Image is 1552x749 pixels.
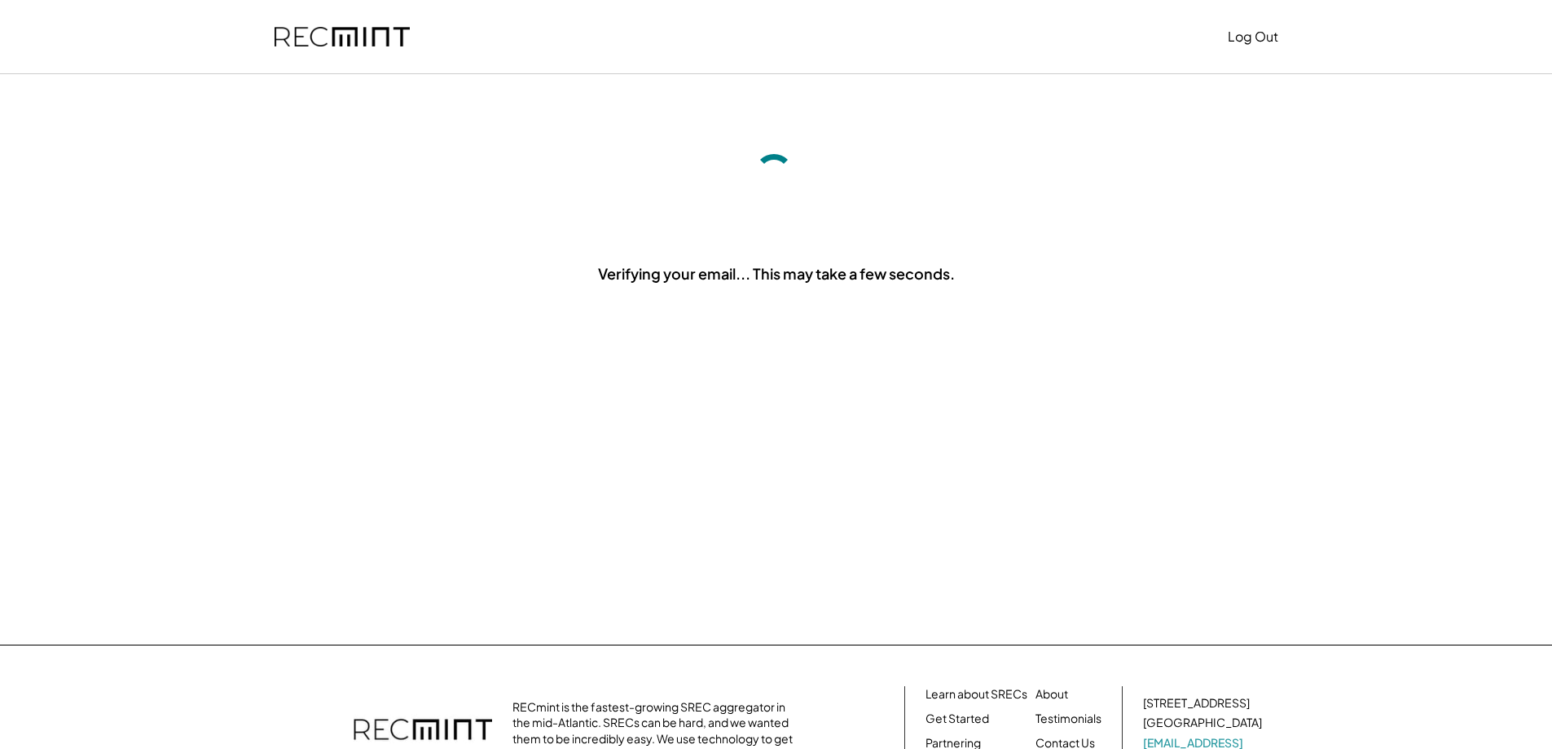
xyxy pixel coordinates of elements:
[1228,20,1278,53] button: Log Out
[1035,686,1068,703] a: About
[1035,711,1101,727] a: Testimonials
[598,263,955,284] div: Verifying your email... This may take a few seconds.
[925,686,1027,703] a: Learn about SRECs
[275,27,410,47] img: recmint-logotype%403x.png
[925,711,989,727] a: Get Started
[1143,695,1250,712] div: [STREET_ADDRESS]
[1143,715,1262,731] div: [GEOGRAPHIC_DATA]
